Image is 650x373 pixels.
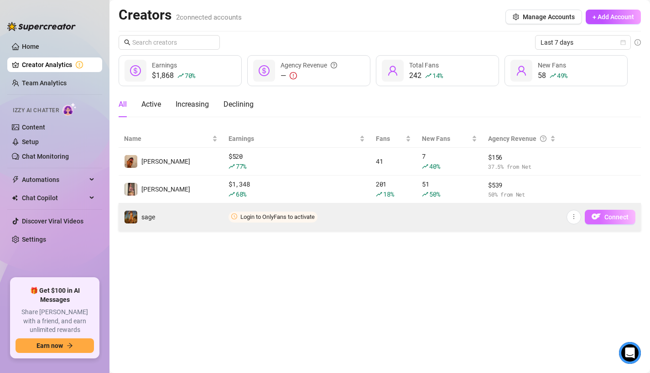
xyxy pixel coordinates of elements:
span: rise [229,191,235,197]
div: Agency Revenue [281,60,337,70]
span: Share [PERSON_NAME] with a friend, and earn unlimited rewards [16,308,94,335]
th: New Fans [416,130,483,148]
th: Earnings [223,130,370,148]
span: 🎁 Get $100 in AI Messages [16,286,94,304]
div: Active [141,99,161,110]
button: Manage Accounts [505,10,582,24]
a: Home [22,43,39,50]
span: search [124,39,130,46]
span: $ 156 [488,152,556,162]
span: exclamation-circle [290,72,297,79]
a: Content [22,124,45,131]
span: Manage Accounts [523,13,575,21]
a: Settings [22,236,46,243]
a: Discover Viral Videos [22,218,83,225]
span: calendar [620,40,626,45]
span: 50 % [429,190,440,198]
div: Declining [224,99,254,110]
span: 77 % [236,162,246,171]
div: 41 [376,156,411,166]
span: question-circle [331,60,337,70]
span: arrow-right [67,342,73,349]
span: info-circle [634,39,641,46]
th: Fans [370,130,416,148]
span: Fans [376,134,404,144]
span: Login to OnlyFans to activate [240,213,315,220]
span: 40 % [429,162,440,171]
span: dollar-circle [259,65,270,76]
button: + Add Account [586,10,641,24]
span: rise [422,191,428,197]
a: Chat Monitoring [22,153,69,160]
span: Earn now [36,342,63,349]
a: Setup [22,138,39,145]
div: 58 [538,70,567,81]
div: — [281,70,337,81]
button: OFConnect [585,210,635,224]
div: All [119,99,127,110]
img: OF [592,212,601,221]
span: rise [425,73,432,79]
div: 201 [376,179,411,199]
div: $1,868 [152,70,195,81]
span: user [516,65,527,76]
img: sage [125,211,137,223]
span: + Add Account [593,13,634,21]
span: 68 % [236,190,246,198]
span: clock-circle [231,213,237,219]
span: rise [376,191,382,197]
div: $ 520 [229,151,365,171]
div: Increasing [176,99,209,110]
span: Connect [604,213,629,221]
span: Name [124,134,210,144]
span: New Fans [422,134,470,144]
span: rise [177,73,184,79]
span: question-circle [540,134,546,144]
img: logo-BBDzfeDw.svg [7,22,76,31]
span: Automations [22,172,87,187]
img: Cassidy [125,183,137,196]
span: more [571,213,577,220]
div: Open Intercom Messenger [619,342,641,364]
span: 2 connected accounts [176,13,242,21]
span: [PERSON_NAME] [141,158,190,165]
span: $ 539 [488,180,556,190]
span: thunderbolt [12,176,19,183]
span: dollar-circle [130,65,141,76]
span: Izzy AI Chatter [13,106,59,115]
span: Earnings [152,62,177,69]
span: 70 % [185,71,195,80]
input: Search creators [132,37,207,47]
span: user [387,65,398,76]
div: 242 [409,70,443,81]
a: Team Analytics [22,79,67,87]
div: 7 [422,151,477,171]
span: Chat Copilot [22,191,87,205]
span: rise [422,163,428,170]
h2: Creators [119,6,242,24]
span: Total Fans [409,62,439,69]
span: Earnings [229,134,358,144]
span: 49 % [557,71,567,80]
span: sage [141,213,155,221]
div: $ 1,348 [229,179,365,199]
img: Shaylie [125,155,137,168]
span: New Fans [538,62,566,69]
button: Earn nowarrow-right [16,338,94,353]
span: [PERSON_NAME] [141,186,190,193]
a: Creator Analytics exclamation-circle [22,57,95,72]
img: Chat Copilot [12,195,18,201]
div: 51 [422,179,477,199]
span: 50 % from Net [488,190,556,199]
span: rise [550,73,556,79]
th: Name [119,130,223,148]
div: Agency Revenue [488,134,548,144]
span: setting [513,14,519,20]
span: 14 % [432,71,443,80]
span: 18 % [383,190,394,198]
span: rise [229,163,235,170]
span: 37.5 % from Net [488,162,556,171]
img: AI Chatter [62,103,77,116]
span: Last 7 days [541,36,625,49]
